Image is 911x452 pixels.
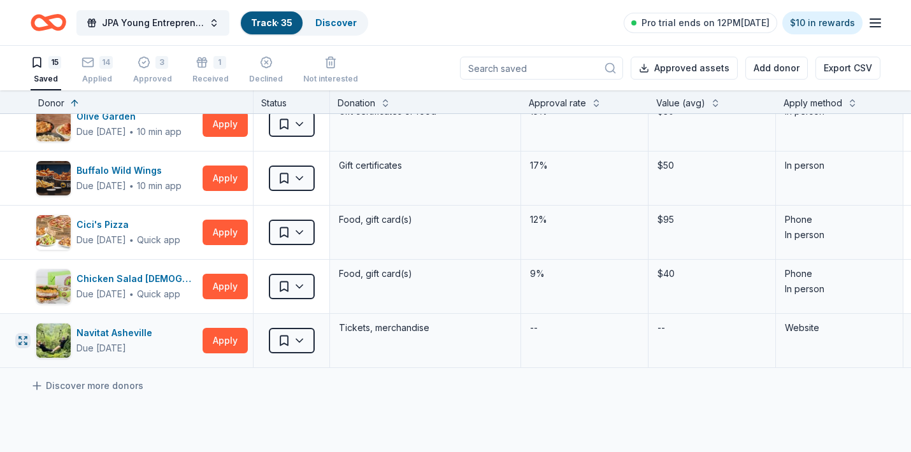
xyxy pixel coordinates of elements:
div: Chicken Salad [DEMOGRAPHIC_DATA] [76,271,197,286]
div: $95 [656,211,768,229]
img: Image for Olive Garden [36,107,71,141]
button: Image for Navitat AshevilleNavitat AshevilleDue [DATE] [36,323,197,358]
button: JPA Young Entrepreneur’s Christmas Market [76,10,229,36]
span: ∙ [129,126,134,137]
div: Not interested [303,74,358,84]
div: Approval rate [529,95,586,111]
img: Image for Cici's Pizza [36,215,71,250]
button: Apply [203,111,248,137]
button: 3Approved [133,51,172,90]
div: Received [192,74,229,84]
div: 10 min app [137,180,182,192]
span: JPA Young Entrepreneur’s Christmas Market [102,15,204,31]
a: Home [31,8,66,38]
div: Due [DATE] [76,178,126,194]
div: -- [529,319,539,337]
div: $40 [656,265,768,283]
button: Apply [203,220,248,245]
div: Due [DATE] [76,341,126,356]
button: Image for Cici's PizzaCici's PizzaDue [DATE]∙Quick app [36,215,197,250]
button: Image for Chicken Salad ChickChicken Salad [DEMOGRAPHIC_DATA]Due [DATE]∙Quick app [36,269,197,304]
div: Approved [133,74,172,84]
button: 14Applied [82,51,113,90]
div: Food, gift card(s) [338,265,513,283]
a: Pro trial ends on 12PM[DATE] [624,13,777,33]
button: Apply [203,328,248,353]
div: Website [785,320,894,335]
button: Track· 35Discover [240,10,368,36]
div: Status [254,90,330,113]
div: Navitat Asheville [76,325,157,341]
div: Applied [82,74,113,84]
span: ∙ [129,234,134,245]
div: Donor [38,95,64,111]
div: Cici's Pizza [76,217,180,232]
button: 15Saved [31,51,61,90]
div: Declined [249,74,283,84]
a: $10 in rewards [782,11,863,34]
div: Donation [338,95,375,111]
div: Saved [31,74,61,84]
input: Search saved [460,57,623,80]
div: 14 [99,56,113,69]
div: 3 [155,56,168,69]
div: Quick app [137,234,180,246]
div: Apply method [784,95,842,111]
a: Track· 35 [251,17,292,28]
div: Due [DATE] [76,232,126,248]
a: Discover more donors [31,378,143,393]
div: Due [DATE] [76,286,126,302]
div: 1 [213,56,226,69]
div: Due [DATE] [76,124,126,139]
button: Image for Olive GardenOlive GardenDue [DATE]∙10 min app [36,106,197,142]
div: 12% [529,211,640,229]
button: 1Received [192,51,229,90]
span: Pro trial ends on 12PM[DATE] [642,15,770,31]
div: Gift certificates [338,157,513,174]
button: Add donor [745,57,808,80]
div: In person [785,281,894,297]
div: In person [785,158,894,173]
div: Olive Garden [76,109,182,124]
button: Declined [249,51,283,90]
a: Discover [315,17,357,28]
span: ∙ [129,288,134,299]
div: 9% [529,265,640,283]
button: Not interested [303,51,358,90]
div: Phone [785,266,894,281]
div: 15 [48,56,61,69]
div: In person [785,227,894,243]
div: Buffalo Wild Wings [76,163,182,178]
img: Image for Navitat Asheville [36,323,71,358]
div: $50 [656,157,768,174]
div: 17% [529,157,640,174]
div: 10 min app [137,125,182,138]
button: Export CSV [815,57,880,80]
div: Quick app [137,288,180,300]
div: Value (avg) [656,95,705,111]
button: Apply [203,166,248,191]
button: Approved assets [631,57,738,80]
button: Image for Buffalo Wild WingsBuffalo Wild WingsDue [DATE]∙10 min app [36,160,197,196]
div: Phone [785,212,894,227]
button: Apply [203,274,248,299]
img: Image for Buffalo Wild Wings [36,161,71,195]
span: ∙ [129,180,134,191]
div: -- [656,319,666,337]
div: Food, gift card(s) [338,211,513,229]
img: Image for Chicken Salad Chick [36,269,71,304]
div: Tickets, merchandise [338,319,513,337]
